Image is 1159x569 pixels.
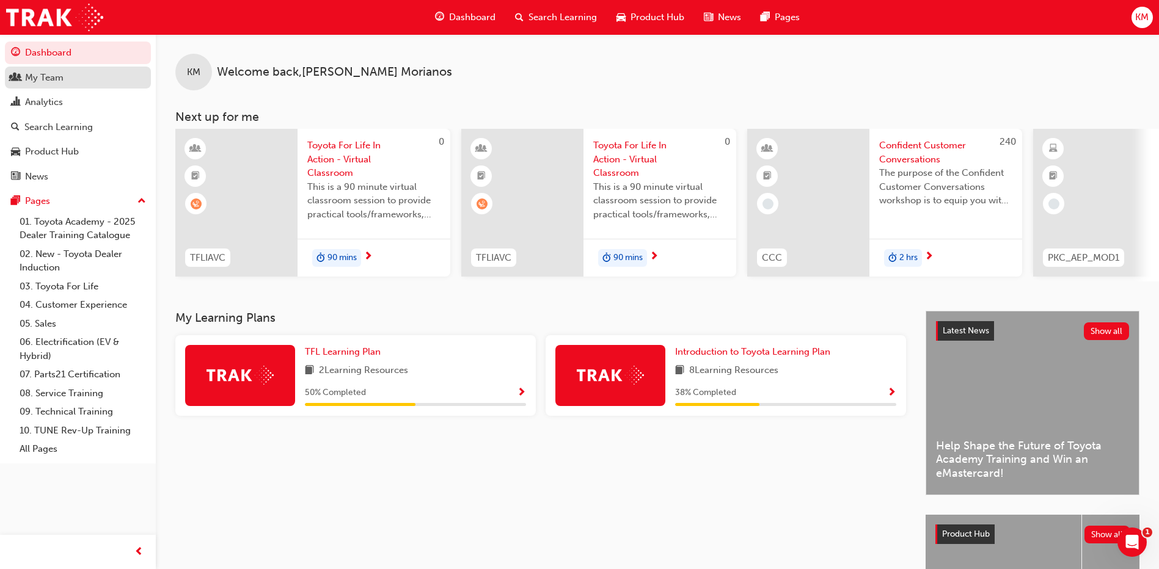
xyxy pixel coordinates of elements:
a: TFL Learning Plan [305,345,386,359]
span: Product Hub [942,529,990,539]
span: chart-icon [11,97,20,108]
a: 08. Service Training [15,384,151,403]
span: booktick-icon [763,169,772,184]
button: KM [1132,7,1153,28]
a: Analytics [5,91,151,114]
span: This is a 90 minute virtual classroom session to provide practical tools/frameworks, behaviours a... [307,180,441,222]
a: Latest NewsShow all [936,321,1129,341]
span: Product Hub [631,10,684,24]
h3: My Learning Plans [175,311,906,325]
span: 90 mins [613,251,643,265]
span: news-icon [11,172,20,183]
a: 09. Technical Training [15,402,151,421]
span: Pages [775,10,800,24]
span: TFL Learning Plan [305,346,381,357]
span: 0 [439,136,444,147]
a: 10. TUNE Rev-Up Training [15,421,151,440]
button: Pages [5,190,151,212]
a: 07. Parts21 Certification [15,365,151,384]
span: duration-icon [602,250,611,266]
span: 50 % Completed [305,386,366,400]
a: News [5,165,151,188]
span: next-icon [649,252,659,263]
a: pages-iconPages [751,5,810,30]
a: search-iconSearch Learning [505,5,607,30]
a: My Team [5,67,151,89]
span: Show Progress [517,388,526,399]
button: Show Progress [887,385,896,400]
a: car-iconProduct Hub [607,5,694,30]
span: prev-icon [134,545,144,560]
span: booktick-icon [1049,169,1058,184]
button: Show all [1084,322,1130,340]
span: learningResourceType_INSTRUCTOR_LED-icon [763,141,772,157]
span: Welcome back , [PERSON_NAME] Morianos [217,65,452,79]
span: book-icon [305,363,314,379]
span: Dashboard [449,10,495,24]
span: 1 [1143,527,1152,537]
a: 06. Electrification (EV & Hybrid) [15,333,151,365]
a: 0TFLIAVCToyota For Life In Action - Virtual ClassroomThis is a 90 minute virtual classroom sessio... [461,129,736,277]
span: 240 [1000,136,1016,147]
h3: Next up for me [156,110,1159,124]
span: next-icon [924,252,934,263]
button: Show Progress [517,385,526,400]
a: 02. New - Toyota Dealer Induction [15,245,151,277]
span: search-icon [11,122,20,133]
div: My Team [25,71,64,85]
span: Introduction to Toyota Learning Plan [675,346,830,357]
span: TFLIAVC [476,251,511,265]
span: Latest News [943,325,989,336]
span: pages-icon [761,10,770,25]
span: news-icon [704,10,713,25]
span: book-icon [675,363,684,379]
a: Dashboard [5,42,151,64]
a: 04. Customer Experience [15,295,151,314]
span: 0 [725,136,730,147]
a: news-iconNews [694,5,751,30]
iframe: Intercom live chat [1117,527,1147,557]
span: learningRecordVerb_NONE-icon [762,198,773,209]
span: guage-icon [11,48,20,59]
span: 2 Learning Resources [319,363,408,379]
span: learningResourceType_INSTRUCTOR_LED-icon [477,141,486,157]
a: Search Learning [5,116,151,139]
img: Trak [207,366,274,385]
span: learningResourceType_INSTRUCTOR_LED-icon [191,141,200,157]
img: Trak [577,366,644,385]
span: 8 Learning Resources [689,363,778,379]
span: pages-icon [11,196,20,207]
span: Toyota For Life In Action - Virtual Classroom [593,139,726,180]
span: PKC_AEP_MOD1 [1048,251,1119,265]
a: Product HubShow all [935,524,1130,544]
a: All Pages [15,440,151,458]
span: This is a 90 minute virtual classroom session to provide practical tools/frameworks, behaviours a... [593,180,726,222]
span: booktick-icon [191,169,200,184]
span: News [718,10,741,24]
a: 05. Sales [15,314,151,333]
span: people-icon [11,73,20,84]
span: The purpose of the Confident Customer Conversations workshop is to equip you with tools to commun... [879,166,1012,208]
div: Search Learning [24,120,93,134]
span: TFLIAVC [190,251,225,265]
span: Toyota For Life In Action - Virtual Classroom [307,139,441,180]
button: Show all [1084,526,1130,543]
a: 01. Toyota Academy - 2025 Dealer Training Catalogue [15,212,151,245]
a: 03. Toyota For Life [15,277,151,296]
div: Analytics [25,95,63,109]
a: 240CCCConfident Customer ConversationsThe purpose of the Confident Customer Conversations worksho... [747,129,1022,277]
span: Help Shape the Future of Toyota Academy Training and Win an eMastercard! [936,439,1129,480]
a: 0TFLIAVCToyota For Life In Action - Virtual ClassroomThis is a 90 minute virtual classroom sessio... [175,129,450,277]
span: guage-icon [435,10,444,25]
span: Confident Customer Conversations [879,139,1012,166]
span: learningRecordVerb_WAITLIST-icon [477,198,488,209]
span: up-icon [137,194,146,209]
span: 38 % Completed [675,386,736,400]
a: Latest NewsShow allHelp Shape the Future of Toyota Academy Training and Win an eMastercard! [926,311,1139,495]
span: learningResourceType_ELEARNING-icon [1049,141,1058,157]
span: learningRecordVerb_WAITLIST-icon [191,198,202,209]
div: Product Hub [25,145,79,159]
span: car-icon [11,147,20,158]
span: 2 hrs [899,251,918,265]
